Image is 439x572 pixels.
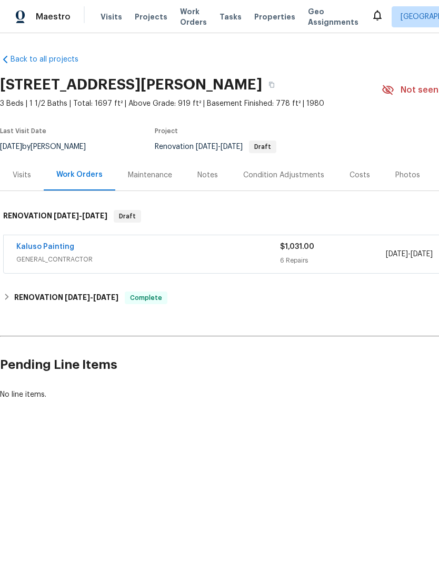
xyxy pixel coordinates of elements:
[3,210,107,223] h6: RENOVATION
[395,170,420,180] div: Photos
[243,170,324,180] div: Condition Adjustments
[180,6,207,27] span: Work Orders
[126,293,166,303] span: Complete
[36,12,71,22] span: Maestro
[54,212,79,219] span: [DATE]
[280,243,314,250] span: $1,031.00
[65,294,90,301] span: [DATE]
[56,169,103,180] div: Work Orders
[135,12,167,22] span: Projects
[115,211,140,222] span: Draft
[196,143,243,150] span: -
[196,143,218,150] span: [DATE]
[386,250,408,258] span: [DATE]
[101,12,122,22] span: Visits
[386,249,433,259] span: -
[16,254,280,265] span: GENERAL_CONTRACTOR
[128,170,172,180] div: Maintenance
[350,170,370,180] div: Costs
[155,128,178,134] span: Project
[254,12,295,22] span: Properties
[221,143,243,150] span: [DATE]
[197,170,218,180] div: Notes
[280,255,385,266] div: 6 Repairs
[54,212,107,219] span: -
[219,13,242,21] span: Tasks
[65,294,118,301] span: -
[250,144,275,150] span: Draft
[82,212,107,219] span: [DATE]
[155,143,276,150] span: Renovation
[262,75,281,94] button: Copy Address
[13,170,31,180] div: Visits
[16,243,74,250] a: Kaluso Painting
[14,292,118,304] h6: RENOVATION
[93,294,118,301] span: [DATE]
[308,6,358,27] span: Geo Assignments
[411,250,433,258] span: [DATE]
